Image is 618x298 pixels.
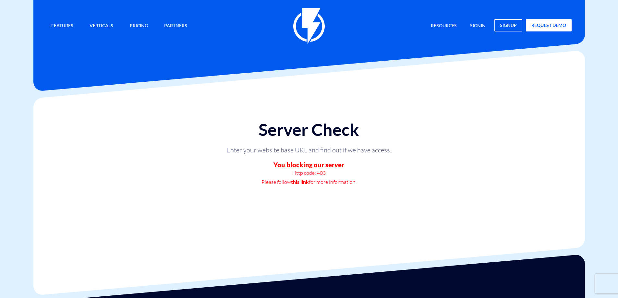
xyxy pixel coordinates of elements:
[85,19,118,33] a: Verticals
[526,19,572,31] a: request demo
[46,19,78,33] a: Features
[159,19,192,33] a: Partners
[159,161,459,168] h3: You blocking our server
[291,177,309,186] a: this link
[212,177,406,186] p: Please follow for more information.
[426,19,462,33] a: Resources
[159,120,459,139] h1: Server Check
[212,168,406,177] p: Http code: 403
[212,146,406,155] p: Enter your website base URL and find out if we have access.
[465,19,491,33] a: signin
[494,19,522,31] a: signup
[125,19,153,33] a: Pricing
